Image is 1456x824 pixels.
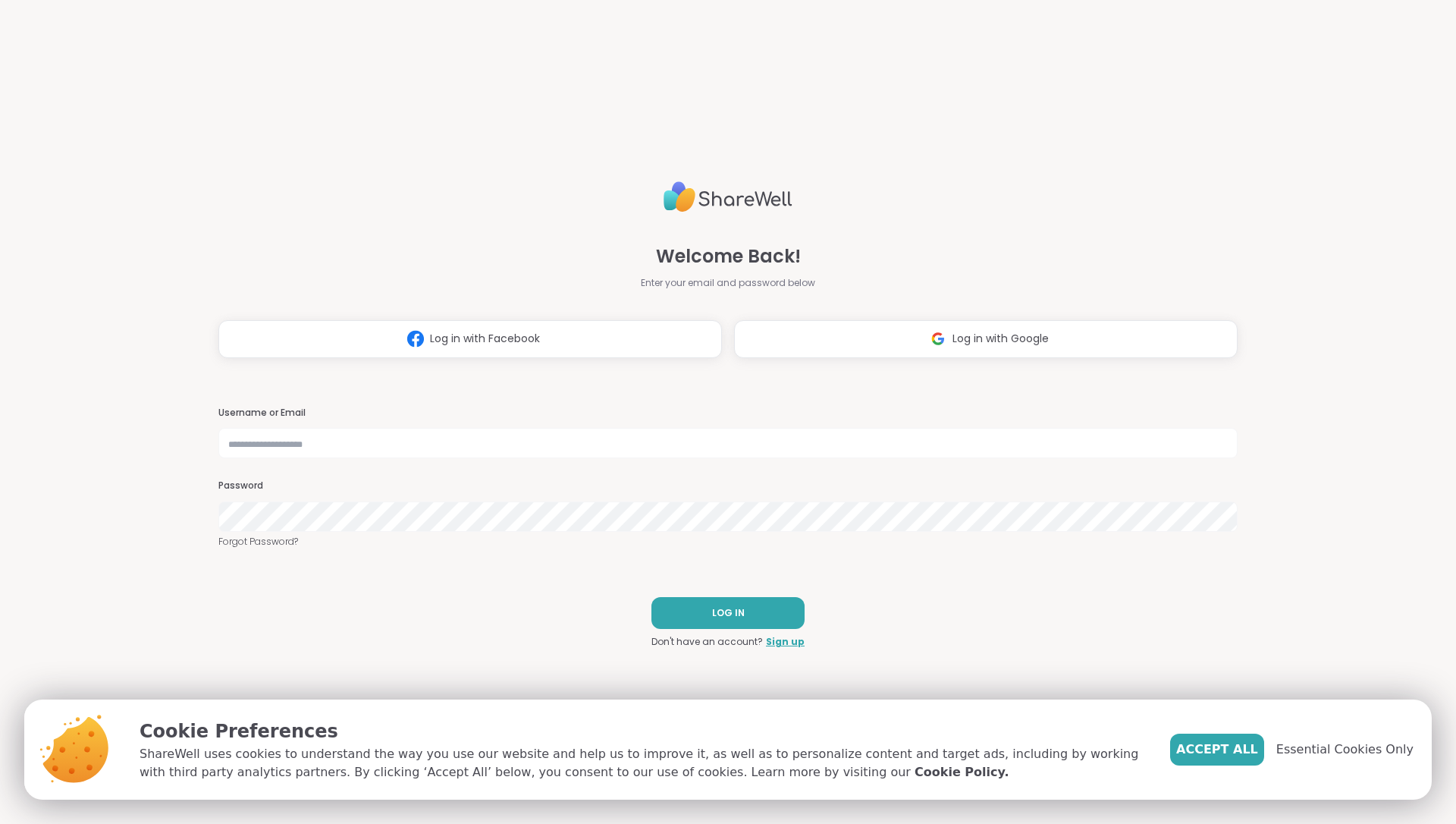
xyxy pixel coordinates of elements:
[401,325,430,353] img: ShareWell Logomark
[766,635,805,649] a: Sign up
[734,320,1238,358] button: Log in with Google
[140,745,1146,782] p: ShareWell uses cookies to understand the way you use our website and help us to improve it, as we...
[1170,734,1264,766] button: Accept All
[712,606,745,620] span: LOG IN
[218,320,722,358] button: Log in with Facebook
[218,535,1238,549] a: Forgot Password?
[1276,741,1414,759] span: Essential Cookies Only
[952,331,1049,347] span: Log in with Google
[218,407,1238,420] h3: Username or Email
[430,331,540,347] span: Log in with Facebook
[924,325,952,353] img: ShareWell Logomark
[641,276,815,290] span: Enter your email and password below
[218,480,1238,492] h3: Password
[651,597,805,629] button: LOG IN
[656,243,801,270] span: Welcome Back!
[140,718,1146,745] p: Cookie Preferences
[651,635,763,649] span: Don't have an account?
[915,763,1009,782] a: Cookie Policy.
[1176,741,1258,759] span: Accept All
[664,175,792,219] img: ShareWell Logo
